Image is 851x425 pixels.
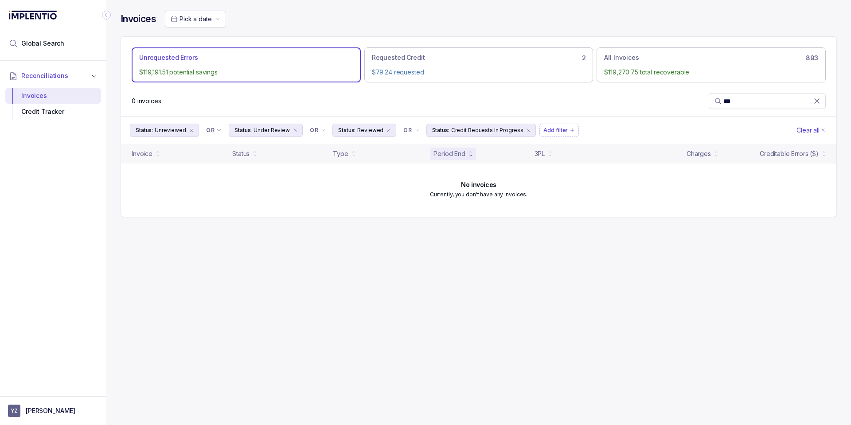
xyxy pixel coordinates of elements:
div: Charges [687,149,711,158]
ul: Action Tab Group [132,47,826,82]
button: Filter Chip Connector undefined [400,124,422,136]
div: Invoices [12,88,94,104]
span: Pick a date [180,15,211,23]
div: Reconciliations [5,86,101,122]
p: Currently, you don't have any invoices. [430,190,527,199]
button: Reconciliations [5,66,101,86]
button: User initials[PERSON_NAME] [8,405,98,417]
p: Under Review [254,126,290,135]
button: Clear Filters [795,124,828,137]
div: Collapse Icon [101,10,112,20]
div: Invoice [132,149,152,158]
li: Filter Chip Connector undefined [206,127,222,134]
p: Unrequested Errors [139,53,198,62]
div: remove content [292,127,299,134]
p: Clear all [796,126,820,135]
p: 0 invoices [132,97,161,105]
div: Remaining page entries [132,97,161,105]
button: Filter Chip Credit Requests In Progress [426,124,536,137]
button: Filter Chip Reviewed [332,124,396,137]
div: remove content [385,127,392,134]
p: Unreviewed [155,126,186,135]
search: Date Range Picker [171,15,211,23]
p: Add filter [543,126,568,135]
p: All Invoices [604,53,639,62]
div: Type [333,149,348,158]
button: Filter Chip Connector undefined [306,124,329,136]
div: 3PL [535,149,545,158]
div: Credit Tracker [12,104,94,120]
div: Period End [433,149,465,158]
p: Status: [338,126,355,135]
p: OR [310,127,318,134]
div: Status [232,149,250,158]
li: Filter Chip Connector undefined [403,127,419,134]
p: Status: [432,126,449,135]
p: Reviewed [357,126,383,135]
p: OR [206,127,215,134]
li: Filter Chip Connector undefined [310,127,325,134]
div: Creditable Errors ($) [760,149,819,158]
button: Filter Chip Unreviewed [130,124,199,137]
div: remove content [188,127,195,134]
p: Status: [136,126,153,135]
p: Requested Credit [372,53,425,62]
button: Filter Chip Add filter [539,124,579,137]
div: remove content [525,127,532,134]
ul: Filter Group [130,124,795,137]
p: $79.24 requested [372,68,586,77]
p: $119,191.51 potential savings [139,68,353,77]
button: Filter Chip Under Review [229,124,303,137]
h6: 893 [806,55,818,62]
span: Reconciliations [21,71,68,80]
p: Credit Requests In Progress [451,126,523,135]
button: Filter Chip Connector undefined [203,124,225,136]
p: [PERSON_NAME] [26,406,75,415]
span: Global Search [21,39,64,48]
p: OR [403,127,412,134]
p: $119,270.75 total recoverable [604,68,818,77]
h4: Invoices [121,13,156,25]
button: Date Range Picker [165,11,226,27]
p: Status: [234,126,252,135]
h6: No invoices [461,181,496,188]
h6: 2 [582,55,586,62]
span: User initials [8,405,20,417]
